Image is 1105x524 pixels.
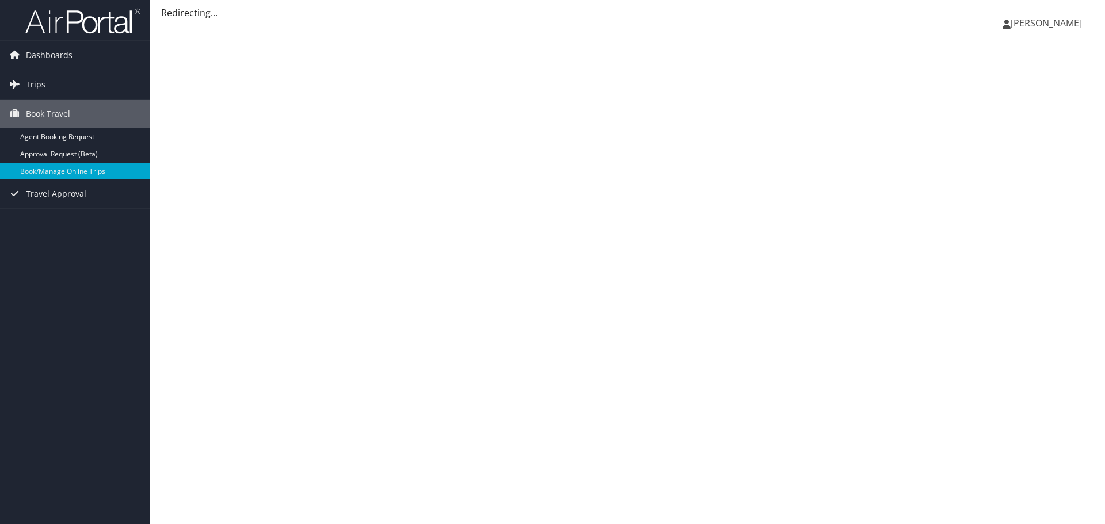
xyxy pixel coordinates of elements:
[161,6,1093,20] div: Redirecting...
[26,100,70,128] span: Book Travel
[26,179,86,208] span: Travel Approval
[25,7,140,35] img: airportal-logo.png
[26,41,73,70] span: Dashboards
[1003,6,1093,40] a: [PERSON_NAME]
[26,70,45,99] span: Trips
[1011,17,1082,29] span: [PERSON_NAME]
